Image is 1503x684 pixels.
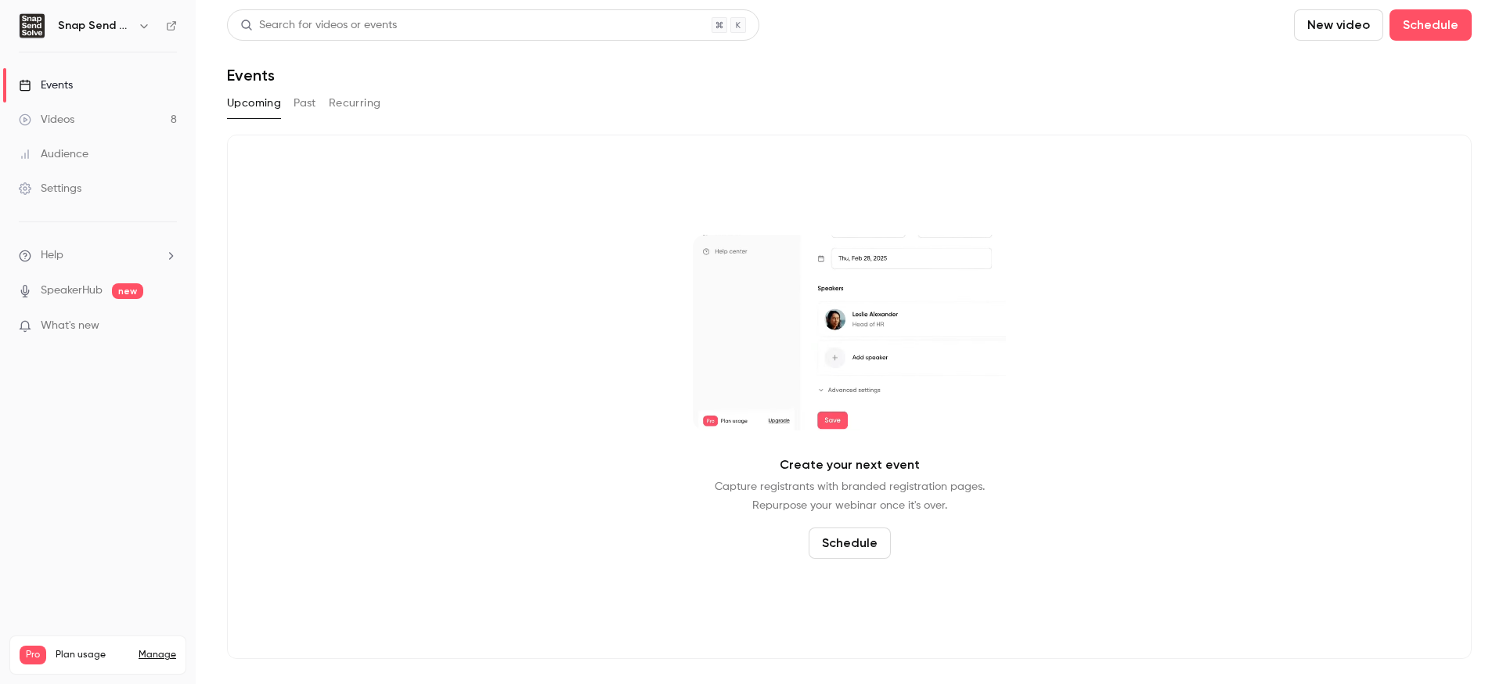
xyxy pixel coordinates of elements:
[1389,9,1472,41] button: Schedule
[294,91,316,116] button: Past
[41,247,63,264] span: Help
[20,646,46,664] span: Pro
[112,283,143,299] span: new
[809,527,891,559] button: Schedule
[58,18,132,34] h6: Snap Send Solve
[158,319,177,333] iframe: Noticeable Trigger
[19,112,74,128] div: Videos
[780,455,920,474] p: Create your next event
[41,283,103,299] a: SpeakerHub
[19,247,177,264] li: help-dropdown-opener
[41,318,99,334] span: What's new
[240,17,397,34] div: Search for videos or events
[227,66,275,85] h1: Events
[19,146,88,162] div: Audience
[56,649,129,661] span: Plan usage
[19,181,81,196] div: Settings
[139,649,176,661] a: Manage
[20,13,45,38] img: Snap Send Solve
[1294,9,1383,41] button: New video
[329,91,381,116] button: Recurring
[227,91,281,116] button: Upcoming
[715,477,985,515] p: Capture registrants with branded registration pages. Repurpose your webinar once it's over.
[19,77,73,93] div: Events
